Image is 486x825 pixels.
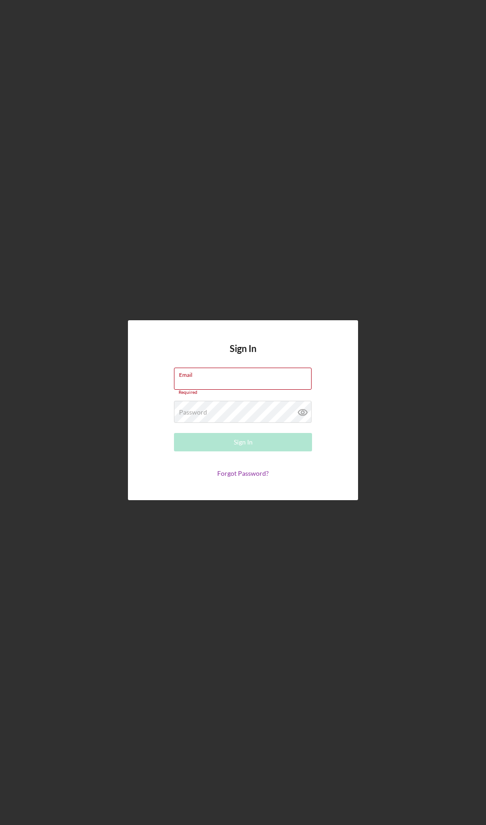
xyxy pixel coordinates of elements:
[234,433,253,451] div: Sign In
[230,343,256,368] h4: Sign In
[179,368,312,378] label: Email
[174,433,312,451] button: Sign In
[179,409,207,416] label: Password
[217,469,269,477] a: Forgot Password?
[174,390,312,395] div: Required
